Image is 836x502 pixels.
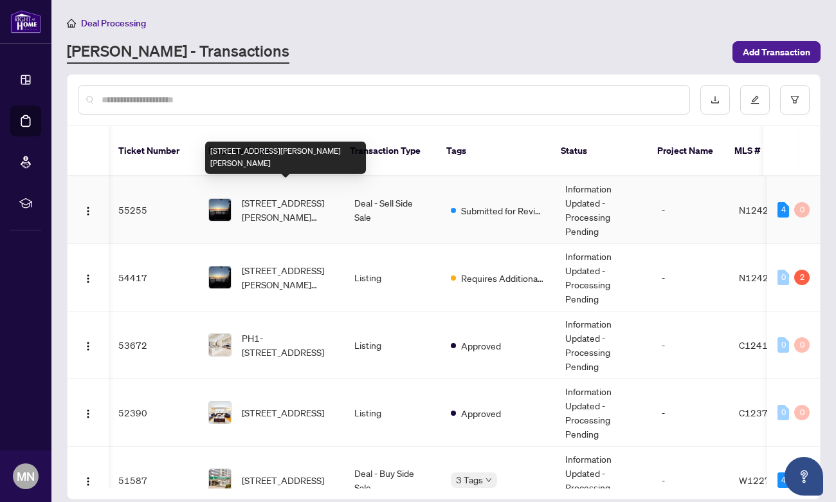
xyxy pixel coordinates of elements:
[209,469,231,491] img: thumbnail-img
[750,95,759,104] span: edit
[83,341,93,351] img: Logo
[790,95,799,104] span: filter
[740,85,770,115] button: edit
[242,196,334,224] span: [STREET_ADDRESS][PERSON_NAME][PERSON_NAME]
[647,126,724,176] th: Project Name
[739,474,794,486] span: W12278517
[555,176,651,244] td: Information Updated - Processing Pending
[651,176,729,244] td: -
[83,409,93,419] img: Logo
[651,311,729,379] td: -
[78,402,98,423] button: Logo
[108,126,198,176] th: Ticket Number
[83,274,93,284] img: Logo
[794,405,810,420] div: 0
[67,41,289,64] a: [PERSON_NAME] - Transactions
[209,199,231,221] img: thumbnail-img
[555,244,651,311] td: Information Updated - Processing Pending
[739,272,792,283] span: N12421122
[83,476,93,487] img: Logo
[242,473,324,487] span: [STREET_ADDRESS]
[344,244,441,311] td: Listing
[242,405,324,420] span: [STREET_ADDRESS]
[700,85,730,115] button: download
[743,42,810,62] span: Add Transaction
[78,335,98,355] button: Logo
[78,267,98,288] button: Logo
[108,244,198,311] td: 54417
[777,270,789,285] div: 0
[461,271,545,285] span: Requires Additional Docs
[461,339,501,353] span: Approved
[456,472,483,487] span: 3 Tags
[344,176,441,244] td: Deal - Sell Side Sale
[344,311,441,379] td: Listing
[777,202,789,218] div: 4
[794,202,810,218] div: 0
[550,126,647,176] th: Status
[777,337,789,353] div: 0
[205,142,366,174] div: [STREET_ADDRESS][PERSON_NAME][PERSON_NAME]
[242,331,334,359] span: PH1-[STREET_ADDRESS]
[555,311,651,379] td: Information Updated - Processing Pending
[739,339,791,351] span: C12413055
[209,266,231,288] img: thumbnail-img
[780,85,810,115] button: filter
[83,206,93,216] img: Logo
[108,311,198,379] td: 53672
[17,467,35,485] span: MN
[794,270,810,285] div: 2
[461,406,501,420] span: Approved
[242,263,334,292] span: [STREET_ADDRESS][PERSON_NAME][PERSON_NAME]
[555,379,651,447] td: Information Updated - Processing Pending
[108,379,198,447] td: 52390
[732,41,821,63] button: Add Transaction
[785,457,823,496] button: Open asap
[739,407,791,418] span: C12379548
[344,379,441,447] td: Listing
[777,405,789,420] div: 0
[711,95,720,104] span: download
[461,203,545,218] span: Submitted for Review
[739,204,792,216] span: N12421122
[10,10,41,33] img: logo
[209,402,231,423] img: thumbnail-img
[78,470,98,490] button: Logo
[78,200,98,220] button: Logo
[340,126,436,176] th: Transaction Type
[794,337,810,353] div: 0
[724,126,801,176] th: MLS #
[209,334,231,356] img: thumbnail-img
[67,19,76,28] span: home
[486,477,492,483] span: down
[651,379,729,447] td: -
[777,472,789,488] div: 4
[81,17,146,29] span: Deal Processing
[108,176,198,244] td: 55255
[198,126,340,176] th: Property Address
[651,244,729,311] td: -
[436,126,550,176] th: Tags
